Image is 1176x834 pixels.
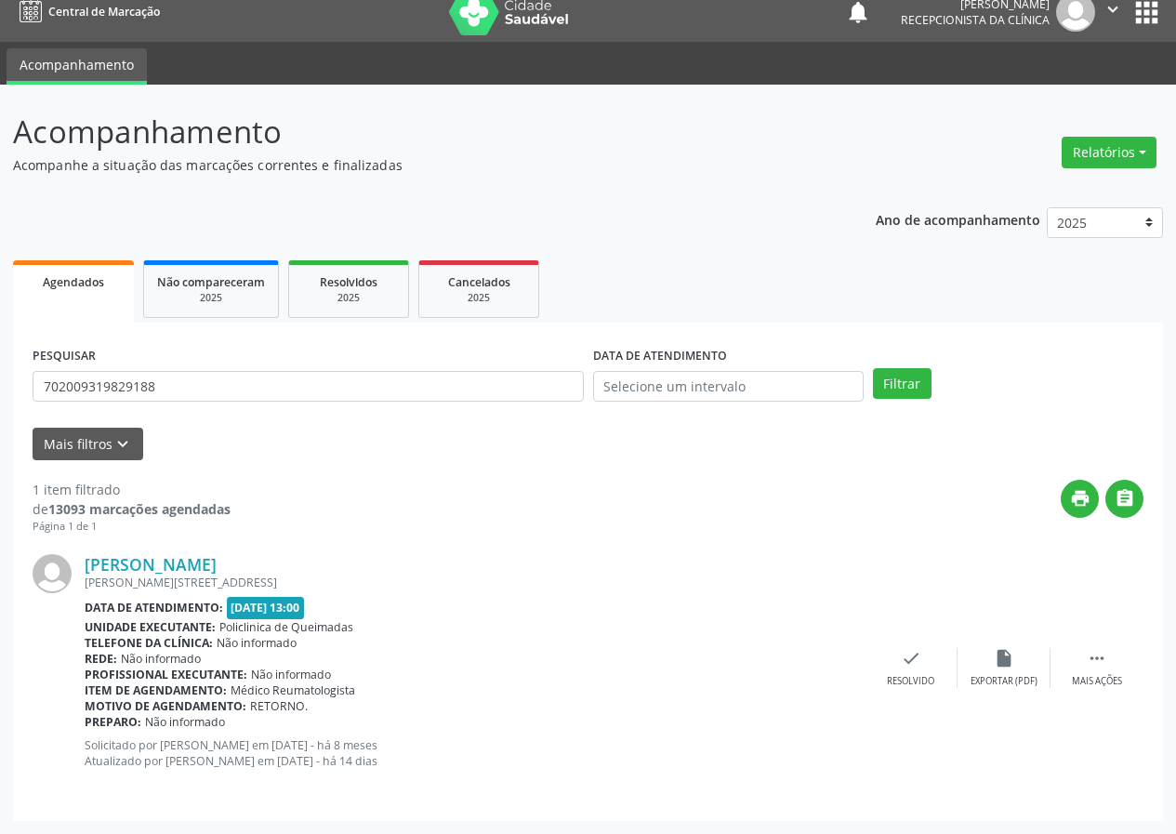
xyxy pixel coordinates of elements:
[85,575,865,590] div: [PERSON_NAME][STREET_ADDRESS]
[157,274,265,290] span: Não compareceram
[1087,648,1107,669] i: 
[33,499,231,519] div: de
[593,342,727,371] label: DATA DE ATENDIMENTO
[994,648,1014,669] i: insert_drive_file
[85,682,227,698] b: Item de agendamento:
[33,371,584,403] input: Nome, CNS
[48,4,160,20] span: Central de Marcação
[13,109,818,155] p: Acompanhamento
[85,667,247,682] b: Profissional executante:
[320,274,377,290] span: Resolvidos
[7,48,147,85] a: Acompanhamento
[1062,137,1156,168] button: Relatórios
[85,554,217,575] a: [PERSON_NAME]
[48,500,231,518] strong: 13093 marcações agendadas
[219,619,353,635] span: Policlinica de Queimadas
[1115,488,1135,509] i: 
[1070,488,1090,509] i: print
[85,635,213,651] b: Telefone da clínica:
[302,291,395,305] div: 2025
[873,368,932,400] button: Filtrar
[33,428,143,460] button: Mais filtroskeyboard_arrow_down
[217,635,297,651] span: Não informado
[1105,480,1143,518] button: 
[85,714,141,730] b: Preparo:
[593,371,864,403] input: Selecione um intervalo
[33,480,231,499] div: 1 item filtrado
[112,434,133,455] i: keyboard_arrow_down
[231,682,355,698] span: Médico Reumatologista
[13,155,818,175] p: Acompanhe a situação das marcações correntes e finalizadas
[121,651,201,667] span: Não informado
[33,519,231,535] div: Página 1 de 1
[85,737,865,769] p: Solicitado por [PERSON_NAME] em [DATE] - há 8 meses Atualizado por [PERSON_NAME] em [DATE] - há 1...
[227,597,305,618] span: [DATE] 13:00
[85,600,223,616] b: Data de atendimento:
[251,667,331,682] span: Não informado
[85,651,117,667] b: Rede:
[971,675,1037,688] div: Exportar (PDF)
[250,698,308,714] span: RETORNO.
[43,274,104,290] span: Agendados
[145,714,225,730] span: Não informado
[432,291,525,305] div: 2025
[1072,675,1122,688] div: Mais ações
[33,342,96,371] label: PESQUISAR
[157,291,265,305] div: 2025
[448,274,510,290] span: Cancelados
[33,554,72,593] img: img
[876,207,1040,231] p: Ano de acompanhamento
[887,675,934,688] div: Resolvido
[901,648,921,669] i: check
[85,698,246,714] b: Motivo de agendamento:
[901,12,1050,28] span: Recepcionista da clínica
[85,619,216,635] b: Unidade executante:
[1061,480,1099,518] button: print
